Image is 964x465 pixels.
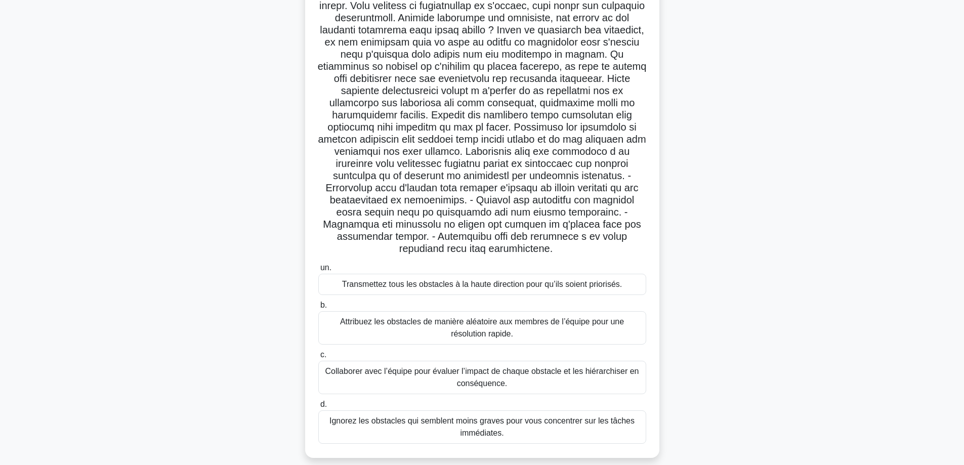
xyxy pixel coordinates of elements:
[340,317,624,338] font: Attribuez les obstacles de manière aléatoire aux membres de l’équipe pour une résolution rapide.
[320,263,331,272] font: un.
[320,400,327,408] font: d.
[320,301,327,309] font: b.
[342,280,622,288] font: Transmettez tous les obstacles à la haute direction pour qu’ils soient priorisés.
[320,350,326,359] font: c.
[325,367,639,388] font: Collaborer avec l’équipe pour évaluer l’impact de chaque obstacle et les hiérarchiser en conséque...
[329,416,635,437] font: Ignorez les obstacles qui semblent moins graves pour vous concentrer sur les tâches immédiates.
